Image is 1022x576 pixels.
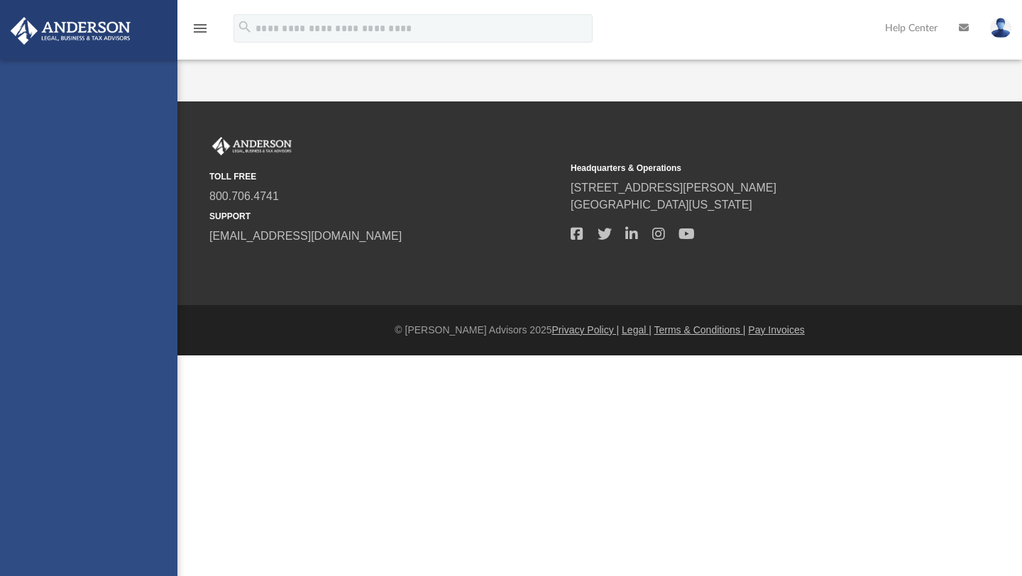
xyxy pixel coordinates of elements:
[990,18,1011,38] img: User Pic
[209,170,561,183] small: TOLL FREE
[209,210,561,223] small: SUPPORT
[192,20,209,37] i: menu
[622,324,652,336] a: Legal |
[209,230,402,242] a: [EMAIL_ADDRESS][DOMAIN_NAME]
[571,199,752,211] a: [GEOGRAPHIC_DATA][US_STATE]
[237,19,253,35] i: search
[748,324,804,336] a: Pay Invoices
[571,182,776,194] a: [STREET_ADDRESS][PERSON_NAME]
[209,190,279,202] a: 800.706.4741
[571,162,922,175] small: Headquarters & Operations
[552,324,620,336] a: Privacy Policy |
[192,27,209,37] a: menu
[6,17,135,45] img: Anderson Advisors Platinum Portal
[209,137,295,155] img: Anderson Advisors Platinum Portal
[177,323,1022,338] div: © [PERSON_NAME] Advisors 2025
[654,324,746,336] a: Terms & Conditions |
